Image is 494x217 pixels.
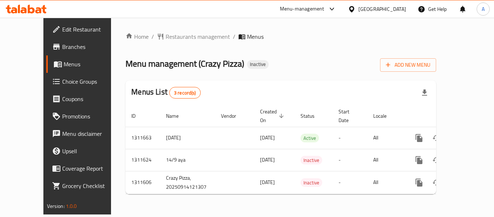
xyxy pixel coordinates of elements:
button: more [410,151,428,169]
div: Active [301,134,319,142]
div: Inactive [247,60,269,69]
a: Menus [46,55,126,73]
li: / [152,32,154,41]
span: Active [301,134,319,142]
div: Menu-management [280,5,324,13]
span: Vendor [221,112,246,120]
span: Menus [247,32,264,41]
li: / [233,32,235,41]
td: 1311624 [125,149,160,171]
td: - [333,127,367,149]
a: Coverage Report [46,160,126,177]
span: A [482,5,485,13]
button: more [410,129,428,147]
span: Coverage Report [62,164,120,173]
span: Coupons [62,95,120,103]
span: Choice Groups [62,77,120,86]
div: [GEOGRAPHIC_DATA] [358,5,406,13]
td: All [367,171,405,194]
button: Add New Menu [380,58,436,72]
span: Start Date [338,107,359,125]
td: All [367,127,405,149]
span: [DATE] [260,155,275,164]
span: Version: [47,201,65,211]
a: Promotions [46,108,126,125]
td: - [333,171,367,194]
span: Inactive [301,156,322,164]
button: Change Status [428,151,445,169]
a: Coupons [46,90,126,108]
span: Locale [373,112,396,120]
span: Name [166,112,188,120]
span: Restaurants management [166,32,230,41]
button: Change Status [428,174,445,191]
td: - [333,149,367,171]
div: Total records count [169,87,201,99]
td: All [367,149,405,171]
span: Inactive [301,179,322,187]
nav: breadcrumb [125,32,436,41]
button: Change Status [428,129,445,147]
span: [DATE] [260,133,275,142]
a: Grocery Checklist [46,177,126,195]
a: Edit Restaurant [46,21,126,38]
span: 1.0.0 [66,201,77,211]
span: Branches [62,42,120,51]
span: Add New Menu [386,60,430,70]
span: Menu disclaimer [62,129,120,138]
div: Export file [416,84,433,101]
span: Status [301,112,324,120]
table: enhanced table [125,105,486,194]
span: Menus [64,60,120,68]
span: Inactive [247,61,269,67]
button: more [410,174,428,191]
a: Choice Groups [46,73,126,90]
td: Crazy Pizza, 20250914121307 [160,171,215,194]
span: Upsell [62,147,120,155]
a: Branches [46,38,126,55]
span: Promotions [62,112,120,121]
td: 1311606 [125,171,160,194]
span: 3 record(s) [170,89,200,96]
td: 14/9 aya [160,149,215,171]
span: Edit Restaurant [62,25,120,34]
span: ID [131,112,145,120]
a: Menu disclaimer [46,125,126,142]
span: Menu management ( Crazy Pizza ) [125,55,244,72]
td: [DATE] [160,127,215,149]
h2: Menus List [131,87,200,99]
td: 1311663 [125,127,160,149]
span: [DATE] [260,178,275,187]
a: Upsell [46,142,126,160]
a: Home [125,32,149,41]
a: Restaurants management [157,32,230,41]
span: Created On [260,107,286,125]
th: Actions [405,105,486,127]
span: Grocery Checklist [62,181,120,190]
